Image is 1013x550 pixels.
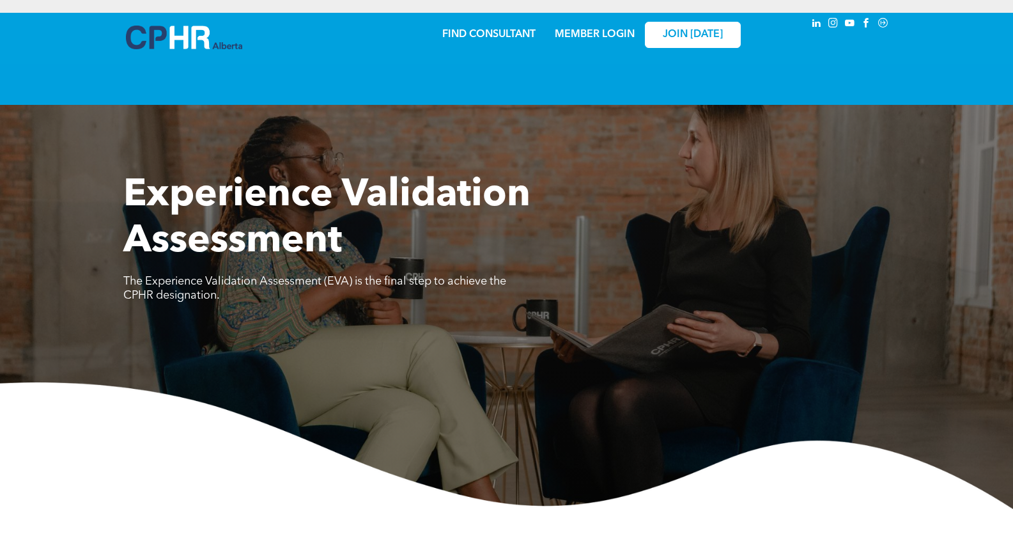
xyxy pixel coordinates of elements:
a: instagram [826,16,840,33]
a: facebook [860,16,874,33]
a: JOIN [DATE] [645,22,741,48]
a: Social network [876,16,890,33]
img: A blue and white logo for cp alberta [126,26,242,49]
a: MEMBER LOGIN [555,29,635,40]
a: FIND CONSULTANT [442,29,536,40]
span: Experience Validation Assessment [123,177,530,261]
span: The Experience Validation Assessment (EVA) is the final step to achieve the CPHR designation. [123,276,506,301]
span: JOIN [DATE] [663,29,723,41]
a: youtube [843,16,857,33]
a: linkedin [810,16,824,33]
